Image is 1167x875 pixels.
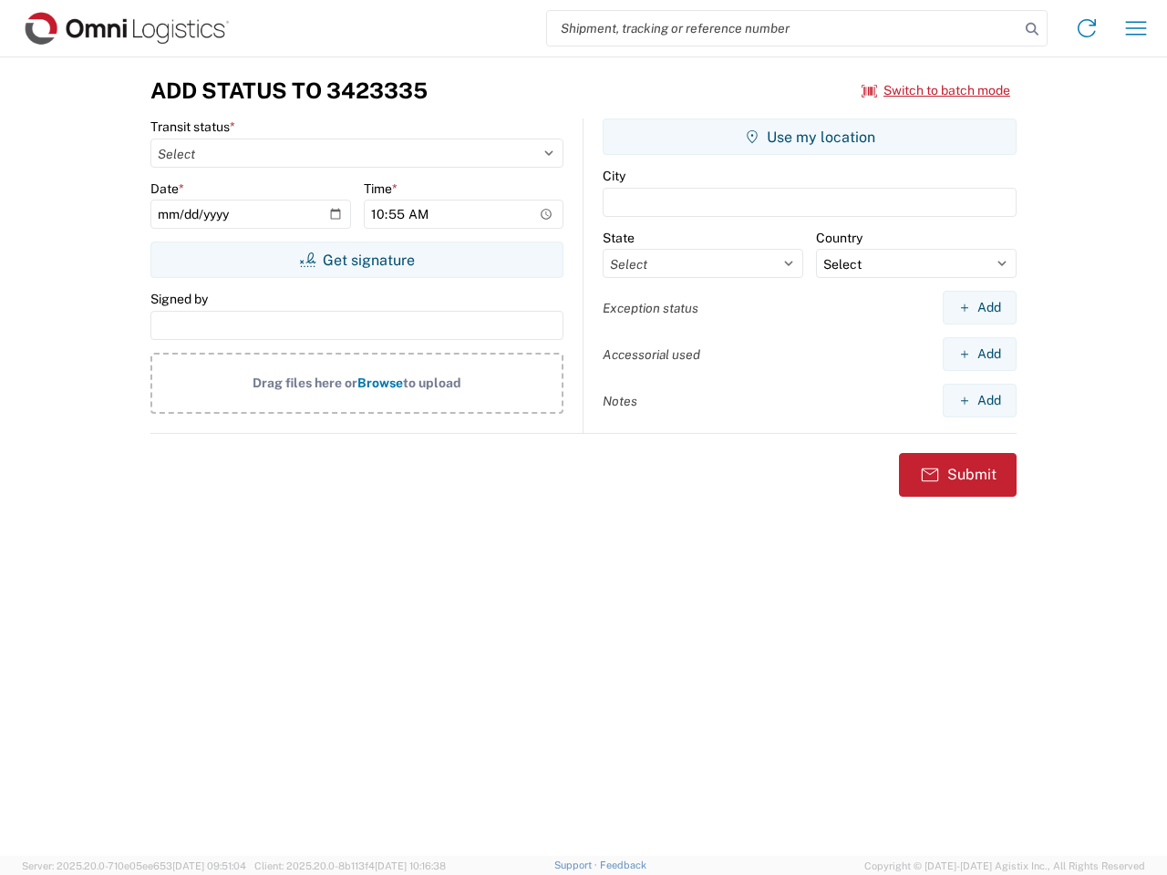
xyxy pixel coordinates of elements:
[150,291,208,307] label: Signed by
[943,291,1017,324] button: Add
[899,453,1017,497] button: Submit
[547,11,1019,46] input: Shipment, tracking or reference number
[364,180,398,197] label: Time
[603,230,635,246] label: State
[603,118,1017,155] button: Use my location
[603,300,698,316] label: Exception status
[357,376,403,390] span: Browse
[253,376,357,390] span: Drag files here or
[603,393,637,409] label: Notes
[816,230,862,246] label: Country
[862,76,1010,106] button: Switch to batch mode
[403,376,461,390] span: to upload
[150,77,428,104] h3: Add Status to 3423335
[254,860,446,871] span: Client: 2025.20.0-8b113f4
[150,242,563,278] button: Get signature
[150,180,184,197] label: Date
[150,118,235,135] label: Transit status
[943,337,1017,371] button: Add
[375,860,446,871] span: [DATE] 10:16:38
[603,168,625,184] label: City
[603,346,700,363] label: Accessorial used
[600,860,646,870] a: Feedback
[864,858,1145,874] span: Copyright © [DATE]-[DATE] Agistix Inc., All Rights Reserved
[943,384,1017,417] button: Add
[554,860,600,870] a: Support
[172,860,246,871] span: [DATE] 09:51:04
[22,860,246,871] span: Server: 2025.20.0-710e05ee653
